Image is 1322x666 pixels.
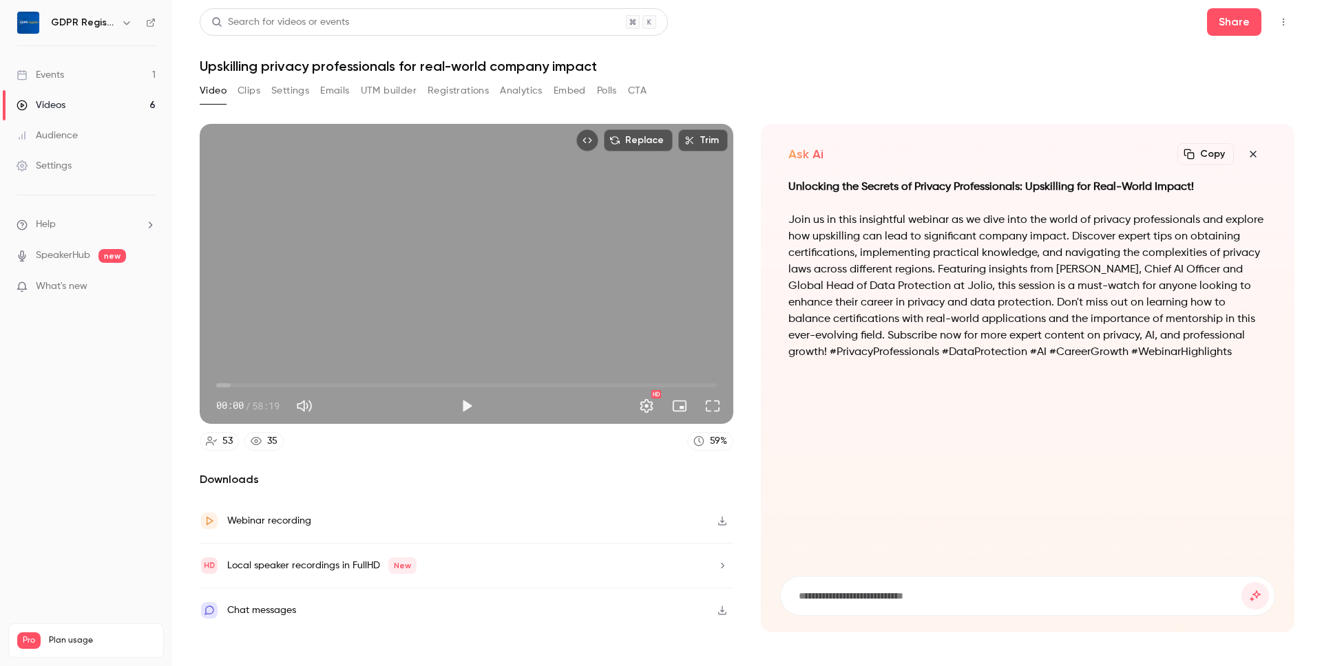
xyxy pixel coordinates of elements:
[200,432,239,451] a: 53
[687,432,733,451] a: 59%
[227,557,417,574] div: Local speaker recordings in FullHD
[597,80,617,102] button: Polls
[200,471,733,488] h2: Downloads
[604,129,673,151] button: Replace
[17,217,156,232] li: help-dropdown-opener
[320,80,349,102] button: Emails
[17,159,72,173] div: Settings
[227,602,296,619] div: Chat messages
[36,279,87,294] span: What's new
[271,80,309,102] button: Settings
[291,392,318,420] button: Mute
[17,632,41,649] span: Pro
[788,146,823,162] h2: Ask Ai
[388,557,417,574] span: New
[1272,11,1294,33] button: Top Bar Actions
[49,635,155,646] span: Plan usage
[267,434,277,449] div: 35
[17,129,78,142] div: Audience
[628,80,647,102] button: CTA
[36,248,90,263] a: SpeakerHub
[1207,8,1261,36] button: Share
[244,432,284,451] a: 35
[17,98,65,112] div: Videos
[699,392,726,420] button: Full screen
[245,398,251,413] span: /
[211,15,349,30] div: Search for videos or events
[216,398,244,413] span: 00:00
[222,434,233,449] div: 53
[227,513,311,529] div: Webinar recording
[554,80,586,102] button: Embed
[788,182,1194,193] strong: Unlocking the Secrets of Privacy Professionals: Upskilling for Real-World Impact!
[139,281,156,293] iframe: Noticeable Trigger
[200,80,227,102] button: Video
[500,80,543,102] button: Analytics
[17,12,39,34] img: GDPR Register
[216,398,280,413] div: 00:00
[200,58,1294,74] h1: Upskilling privacy professionals for real-world company impact
[252,398,280,413] span: 58:19
[576,129,598,151] button: Embed video
[678,129,728,151] button: Trim
[1177,143,1234,165] button: Copy
[428,80,489,102] button: Registrations
[633,392,660,420] button: Settings
[98,249,126,263] span: new
[361,80,417,102] button: UTM builder
[51,16,116,30] h6: GDPR Register
[17,68,64,82] div: Events
[651,390,661,398] div: HD
[453,392,481,420] button: Play
[788,212,1267,361] p: Join us in this insightful webinar as we dive into the world of privacy professionals and explore...
[36,217,56,232] span: Help
[238,80,260,102] button: Clips
[710,434,727,449] div: 59 %
[666,392,693,420] button: Turn on miniplayer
